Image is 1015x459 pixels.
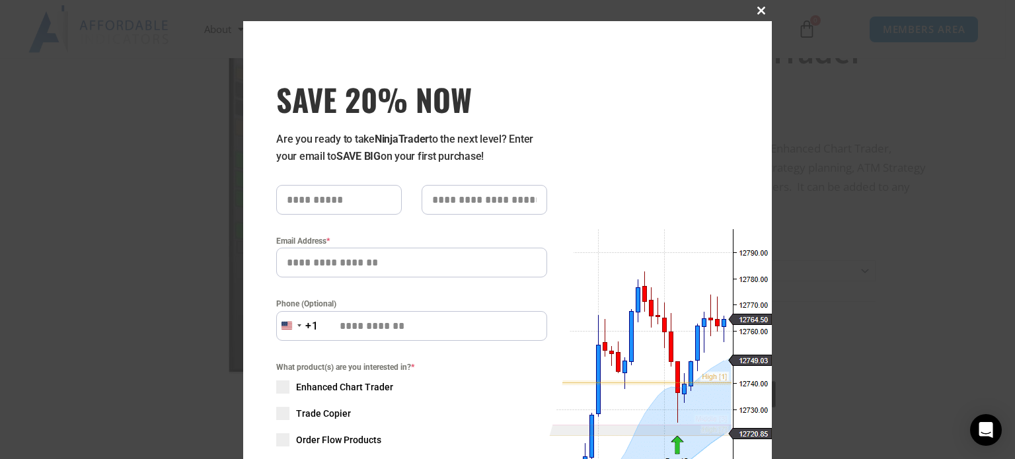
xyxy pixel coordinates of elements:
[276,380,547,394] label: Enhanced Chart Trader
[305,318,319,335] div: +1
[276,131,547,165] p: Are you ready to take to the next level? Enter your email to on your first purchase!
[276,407,547,420] label: Trade Copier
[276,311,319,341] button: Selected country
[276,433,547,446] label: Order Flow Products
[296,380,393,394] span: Enhanced Chart Trader
[296,433,381,446] span: Order Flow Products
[296,407,351,420] span: Trade Copier
[375,133,429,145] strong: NinjaTrader
[276,297,547,310] label: Phone (Optional)
[276,361,547,374] span: What product(s) are you interested in?
[276,81,547,118] h3: SAVE 20% NOW
[970,414,1002,446] div: Open Intercom Messenger
[336,150,381,162] strong: SAVE BIG
[276,234,547,248] label: Email Address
